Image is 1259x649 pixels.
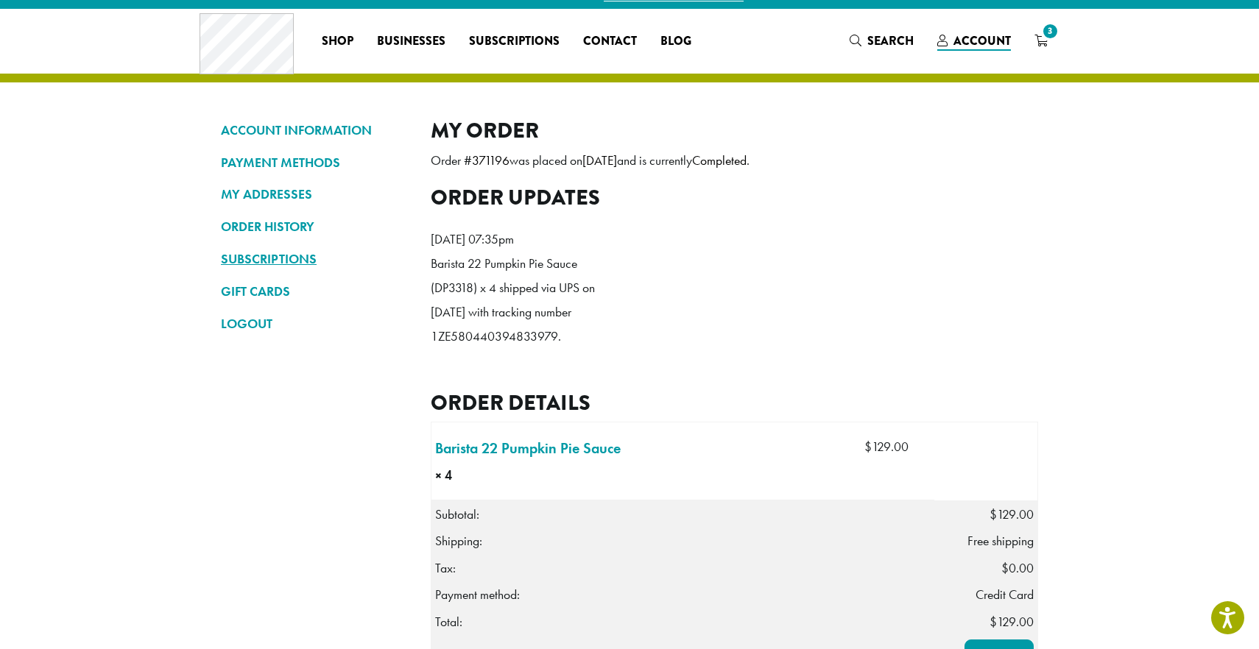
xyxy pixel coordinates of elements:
th: Total: [431,609,935,636]
a: ACCOUNT INFORMATION [221,118,409,143]
h2: Order details [431,390,1038,416]
th: Payment method: [431,581,935,608]
a: MY ADDRESSES [221,182,409,207]
bdi: 129.00 [864,439,909,455]
a: Shop [310,29,365,53]
th: Subtotal: [431,501,935,528]
span: Shop [322,32,353,51]
td: Credit Card [934,581,1037,608]
span: Account [953,32,1011,49]
span: $ [990,614,997,630]
mark: Completed [692,152,747,169]
th: Tax: [431,555,935,581]
span: 3 [1040,21,1060,41]
p: [DATE] 07:35pm [431,227,600,252]
mark: 371196 [472,152,509,169]
span: Search [867,32,914,49]
th: Shipping: [431,528,935,554]
span: Subscriptions [469,32,560,51]
h2: Order updates [431,185,1038,210]
span: 129.00 [990,614,1034,630]
a: LOGOUT [221,311,409,336]
span: Blog [660,32,691,51]
td: Free shipping [934,528,1037,554]
strong: × 4 [435,466,499,485]
p: Order # was placed on and is currently . [431,149,1038,173]
span: Businesses [377,32,445,51]
mark: [DATE] [582,152,617,169]
h2: My Order [431,118,1038,143]
a: Barista 22 Pumpkin Pie Sauce [435,437,621,459]
span: 0.00 [1001,560,1034,576]
span: Contact [583,32,637,51]
p: Barista 22 Pumpkin Pie Sauce (DP3318) x 4 shipped via UPS on [DATE] with tracking number 1ZE58044... [431,252,600,349]
span: $ [1001,560,1009,576]
a: GIFT CARDS [221,279,409,304]
span: $ [864,439,872,455]
a: ORDER HISTORY [221,214,409,239]
a: Search [838,29,925,53]
a: SUBSCRIPTIONS [221,247,409,272]
span: $ [990,506,997,522]
span: 129.00 [990,506,1034,522]
a: PAYMENT METHODS [221,150,409,175]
